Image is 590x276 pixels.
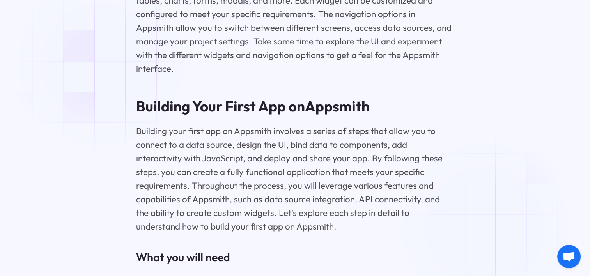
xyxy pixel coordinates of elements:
h3: What you will need [136,249,454,265]
a: Aprire la chat [557,245,581,268]
p: Building your first app on Appsmith involves a series of steps that allow you to connect to a dat... [136,124,454,234]
h2: Building Your First App on [136,98,454,115]
a: Appsmith [305,97,370,115]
